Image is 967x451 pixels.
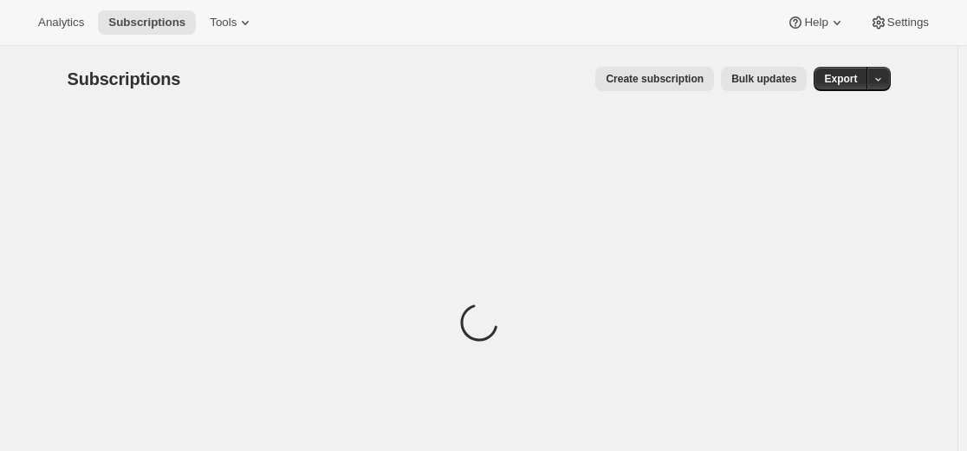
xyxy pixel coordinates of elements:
span: Analytics [38,16,84,29]
span: Help [804,16,827,29]
span: Subscriptions [68,69,181,88]
button: Subscriptions [98,10,196,35]
button: Export [814,67,867,91]
span: Tools [210,16,237,29]
span: Subscriptions [108,16,185,29]
button: Settings [860,10,939,35]
span: Create subscription [606,72,704,86]
button: Create subscription [595,67,714,91]
button: Tools [199,10,264,35]
button: Help [776,10,855,35]
span: Export [824,72,857,86]
span: Settings [887,16,929,29]
button: Analytics [28,10,94,35]
button: Bulk updates [721,67,807,91]
span: Bulk updates [731,72,796,86]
